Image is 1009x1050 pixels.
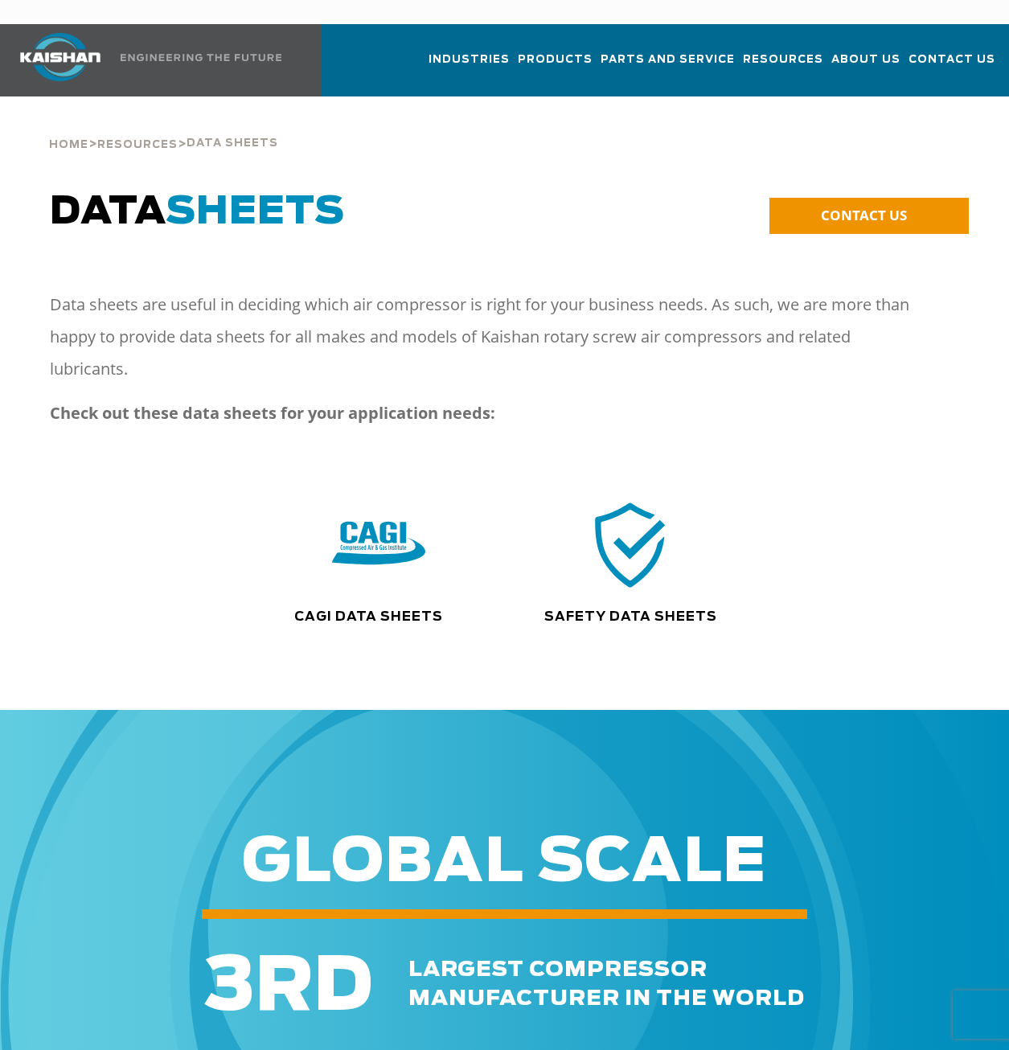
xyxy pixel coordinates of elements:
[408,959,805,1009] span: largest compressor manufacturer in the world
[769,198,969,234] a: CONTACT US
[831,39,900,93] a: About Us
[909,51,995,69] span: Contact Us
[49,140,88,150] span: Home
[49,96,278,158] div: > >
[601,51,735,69] span: Parts and Service
[50,193,345,232] span: DATA
[743,39,823,93] a: Resources
[743,51,823,69] span: Resources
[50,289,930,385] p: Data sheets are useful in deciding which air compressor is right for your business needs. As such...
[252,498,505,592] div: CAGI
[821,206,907,224] span: CONTACT US
[601,39,735,93] a: Parts and Service
[255,950,373,1024] span: RD
[205,950,255,1024] span: 3
[518,39,593,93] a: Products
[909,39,995,93] a: Contact Us
[187,138,278,149] span: Data Sheets
[831,51,900,69] span: About Us
[332,498,425,592] img: CAGI
[50,402,495,424] strong: Check out these data sheets for your application needs:
[294,610,443,623] a: CAGI Data Sheets
[544,610,717,623] a: Safety Data Sheets
[49,137,88,151] a: Home
[121,54,281,61] img: Engineering the future
[429,51,510,69] span: Industries
[166,193,345,232] span: SHEETS
[518,51,593,69] span: Products
[584,498,677,592] img: safety icon
[97,140,178,150] span: Resources
[429,39,510,93] a: Industries
[515,498,747,592] div: safety icon
[97,137,178,151] a: Resources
